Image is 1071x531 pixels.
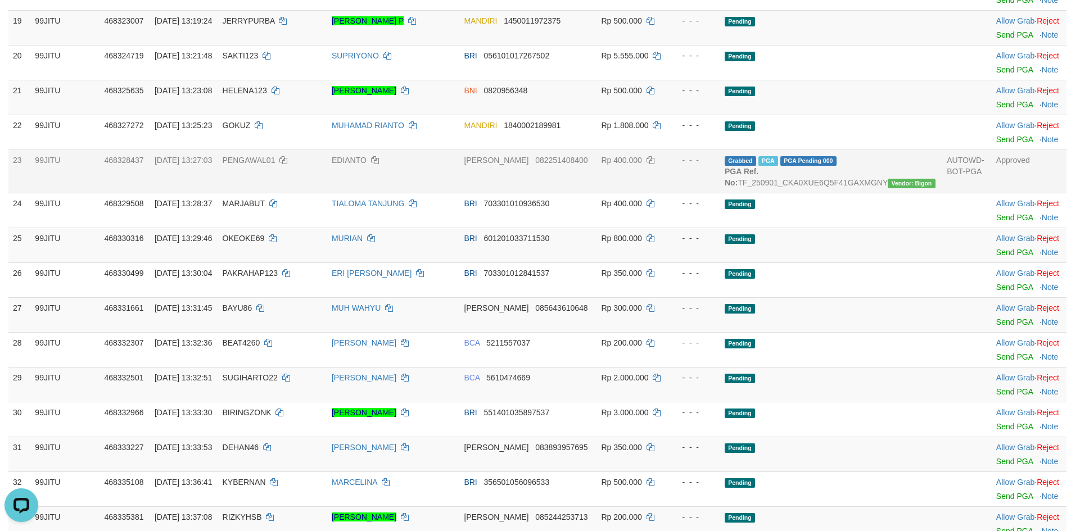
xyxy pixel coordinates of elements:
[725,156,756,166] span: Grabbed
[672,302,716,314] div: - - -
[672,372,716,383] div: - - -
[996,408,1034,417] a: Allow Grab
[332,443,396,452] a: [PERSON_NAME]
[223,16,275,25] span: JERRYPURBA
[155,16,212,25] span: [DATE] 13:19:24
[223,303,252,312] span: BAYU86
[223,269,278,278] span: PAKRAHAP123
[223,51,259,60] span: SAKTI123
[464,86,477,95] span: BNI
[996,338,1034,347] a: Allow Grab
[996,512,1034,521] a: Allow Grab
[996,303,1037,312] span: ·
[332,199,404,208] a: TIALOMA TANJUNG
[672,85,716,96] div: - - -
[104,512,143,521] span: 468335381
[996,478,1037,487] span: ·
[104,86,143,95] span: 468325635
[483,408,549,417] span: Copy 551401035897537 to clipboard
[223,512,262,521] span: RIZKYHSB
[780,156,837,166] span: PGA Pending
[30,149,100,193] td: 99JITU
[223,156,275,165] span: PENGAWAL01
[1037,86,1059,95] a: Reject
[992,262,1067,297] td: ·
[155,199,212,208] span: [DATE] 13:28:37
[601,51,648,60] span: Rp 5.555.000
[464,478,477,487] span: BRI
[155,443,212,452] span: [DATE] 13:33:53
[601,303,641,312] span: Rp 300.000
[992,45,1067,80] td: ·
[332,51,379,60] a: SUPRIYONO
[992,367,1067,402] td: ·
[992,297,1067,332] td: ·
[464,51,477,60] span: BRI
[464,16,497,25] span: MANDIRI
[601,16,641,25] span: Rp 500.000
[725,52,755,61] span: Pending
[601,512,641,521] span: Rp 200.000
[992,80,1067,115] td: ·
[1042,100,1059,109] a: Note
[725,121,755,131] span: Pending
[888,179,935,188] span: Vendor URL: https://checkout31.1velocity.biz
[8,115,30,149] td: 22
[464,373,480,382] span: BCA
[996,317,1033,326] a: Send PGA
[155,303,212,312] span: [DATE] 13:31:45
[720,149,942,193] td: TF_250901_CKA0XUE6Q5F41GAXMGNY
[725,478,755,488] span: Pending
[601,338,641,347] span: Rp 200.000
[996,408,1037,417] span: ·
[30,297,100,332] td: 99JITU
[672,155,716,166] div: - - -
[725,269,755,279] span: Pending
[464,408,477,417] span: BRI
[996,283,1033,292] a: Send PGA
[672,267,716,279] div: - - -
[332,408,396,417] a: [PERSON_NAME]
[601,443,641,452] span: Rp 350.000
[996,443,1037,452] span: ·
[104,156,143,165] span: 468328437
[30,115,100,149] td: 99JITU
[30,367,100,402] td: 99JITU
[8,437,30,471] td: 31
[996,30,1033,39] a: Send PGA
[1042,30,1059,39] a: Note
[223,199,265,208] span: MARJABUT
[725,443,755,453] span: Pending
[104,234,143,243] span: 468330316
[332,86,396,95] a: [PERSON_NAME]
[1042,457,1059,466] a: Note
[672,511,716,523] div: - - -
[992,10,1067,45] td: ·
[992,149,1067,193] td: Approved
[996,86,1034,95] a: Allow Grab
[672,50,716,61] div: - - -
[992,402,1067,437] td: ·
[155,512,212,521] span: [DATE] 13:37:08
[30,80,100,115] td: 99JITU
[725,409,755,418] span: Pending
[155,51,212,60] span: [DATE] 13:21:48
[223,443,259,452] span: DEHAN46
[464,156,528,165] span: [PERSON_NAME]
[996,457,1033,466] a: Send PGA
[483,269,549,278] span: Copy 703301012841537 to clipboard
[1037,408,1059,417] a: Reject
[1042,135,1059,144] a: Note
[601,199,641,208] span: Rp 400.000
[104,199,143,208] span: 468329508
[8,10,30,45] td: 19
[486,338,530,347] span: Copy 5211557037 to clipboard
[1037,512,1059,521] a: Reject
[223,408,272,417] span: BIRINGZONK
[483,86,527,95] span: Copy 0820956348 to clipboard
[155,408,212,417] span: [DATE] 13:33:30
[155,86,212,95] span: [DATE] 13:23:08
[996,492,1033,501] a: Send PGA
[535,156,588,165] span: Copy 082251408400 to clipboard
[725,199,755,209] span: Pending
